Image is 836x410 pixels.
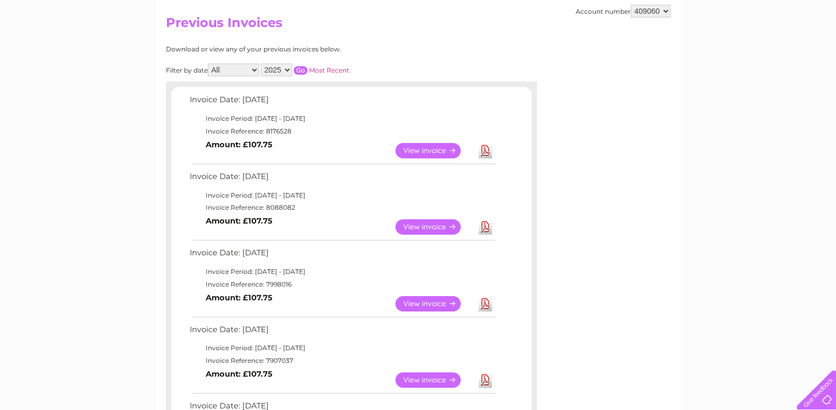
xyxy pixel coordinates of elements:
[801,45,826,53] a: Log out
[206,216,272,226] b: Amount: £107.75
[187,112,497,125] td: Invoice Period: [DATE] - [DATE]
[187,265,497,278] td: Invoice Period: [DATE] - [DATE]
[187,93,497,112] td: Invoice Date: [DATE]
[479,219,492,235] a: Download
[479,372,492,388] a: Download
[187,278,497,291] td: Invoice Reference: 7998016
[636,5,709,19] a: 0333 014 3131
[187,170,497,189] td: Invoice Date: [DATE]
[206,369,272,379] b: Amount: £107.75
[29,28,83,60] img: logo.png
[706,45,737,53] a: Telecoms
[676,45,699,53] a: Energy
[744,45,759,53] a: Blog
[166,64,444,76] div: Filter by date
[206,293,272,302] b: Amount: £107.75
[649,45,670,53] a: Water
[187,201,497,214] td: Invoice Reference: 8088082
[187,125,497,138] td: Invoice Reference: 8176528
[765,45,791,53] a: Contact
[187,189,497,202] td: Invoice Period: [DATE] - [DATE]
[479,143,492,158] a: Download
[395,372,473,388] a: View
[168,6,669,51] div: Clear Business is a trading name of Verastar Limited (registered in [GEOGRAPHIC_DATA] No. 3667643...
[187,246,497,265] td: Invoice Date: [DATE]
[206,140,272,149] b: Amount: £107.75
[479,296,492,311] a: Download
[395,143,473,158] a: View
[166,46,444,53] div: Download or view any of your previous invoices below.
[309,66,349,74] a: Most Recent
[166,15,671,35] h2: Previous Invoices
[187,342,497,354] td: Invoice Period: [DATE] - [DATE]
[576,5,671,17] div: Account number
[187,323,497,342] td: Invoice Date: [DATE]
[187,354,497,367] td: Invoice Reference: 7907037
[395,219,473,235] a: View
[395,296,473,311] a: View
